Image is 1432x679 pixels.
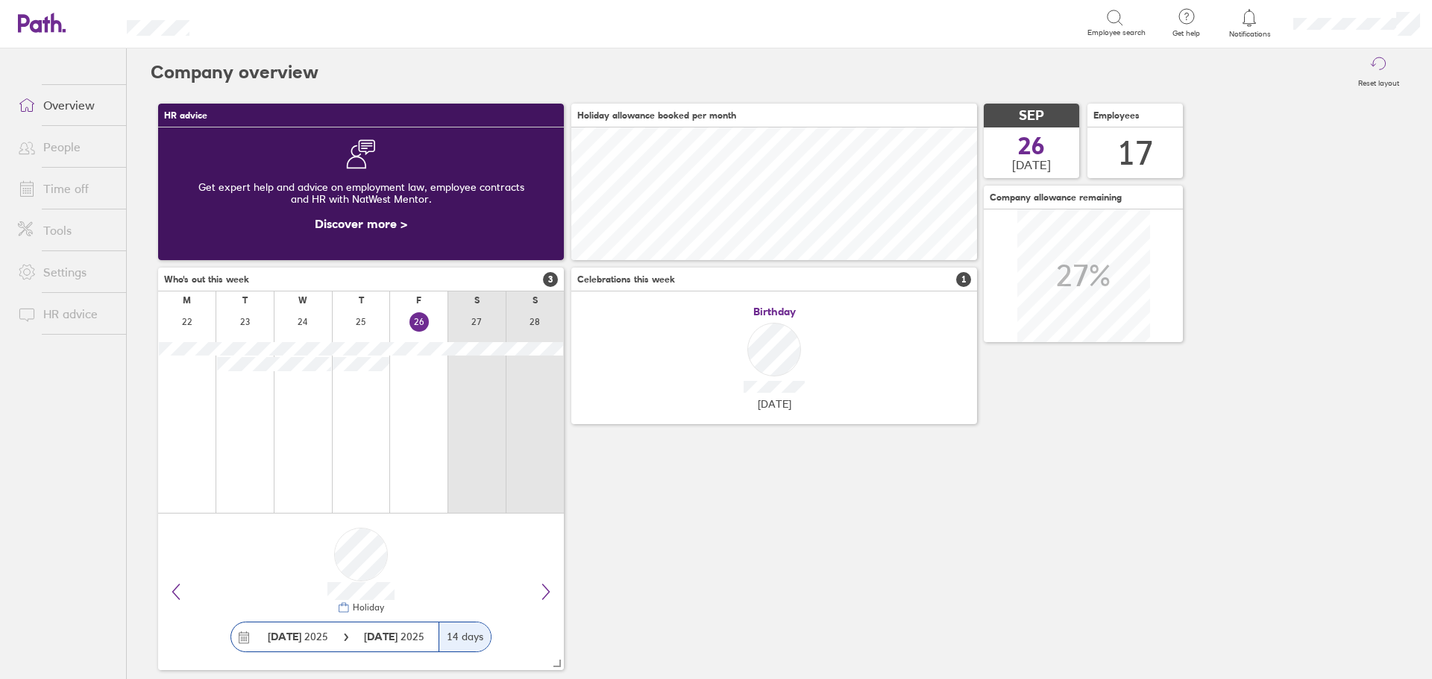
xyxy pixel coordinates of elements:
span: Employees [1093,110,1140,121]
strong: [DATE] [364,630,401,643]
a: People [6,132,126,162]
span: Who's out this week [164,274,249,285]
span: 1 [956,272,971,287]
div: F [416,295,421,306]
div: W [298,295,307,306]
span: Company allowance remaining [990,192,1122,203]
span: 2025 [364,631,424,642]
a: Tools [6,215,126,245]
div: T [359,295,364,306]
span: 26 [1018,134,1045,158]
span: Holiday allowance booked per month [577,110,736,121]
div: M [183,295,191,306]
span: 3 [543,272,558,287]
button: Reset layout [1349,48,1408,96]
span: [DATE] [758,398,791,410]
span: [DATE] [1012,158,1051,171]
span: HR advice [164,110,207,121]
span: SEP [1019,108,1044,124]
div: 14 days [439,622,491,651]
a: Settings [6,257,126,287]
div: Holiday [350,602,384,613]
span: Employee search [1087,28,1146,37]
a: HR advice [6,299,126,329]
div: S [533,295,538,306]
a: Discover more > [315,216,407,231]
h2: Company overview [151,48,318,96]
span: Celebrations this week [577,274,675,285]
span: Notifications [1225,30,1274,39]
span: 2025 [268,631,328,642]
strong: [DATE] [268,630,301,643]
div: 17 [1117,134,1153,172]
div: T [242,295,248,306]
span: Birthday [753,306,796,318]
span: Get help [1162,29,1210,38]
a: Time off [6,174,126,203]
a: Notifications [1225,7,1274,39]
label: Reset layout [1349,75,1408,88]
div: Search [230,16,268,29]
div: S [474,295,480,306]
div: Get expert help and advice on employment law, employee contracts and HR with NatWest Mentor. [170,169,552,217]
a: Overview [6,90,126,120]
